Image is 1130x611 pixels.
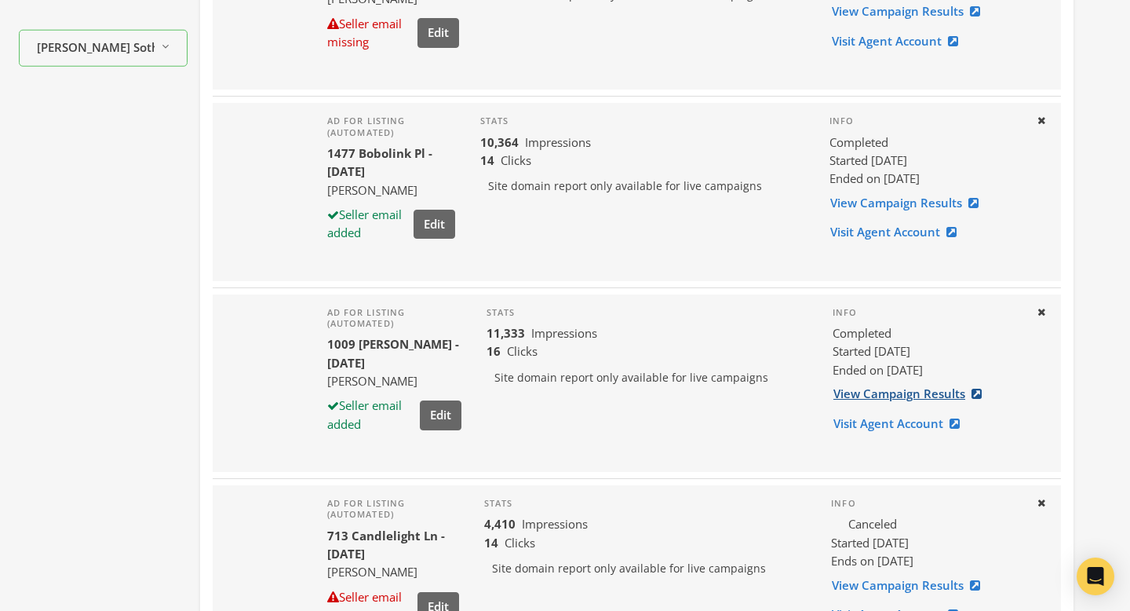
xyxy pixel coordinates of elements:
div: Started [DATE] [829,152,1023,170]
span: completed [833,324,891,342]
h4: Stats [484,498,807,509]
h4: Ad for listing (automated) [327,498,459,521]
h4: Ad for listing (automated) [327,307,461,330]
b: 16 [487,343,501,359]
div: [PERSON_NAME] [327,563,459,581]
b: 1477 Bobolink Pl - [DATE] [327,145,432,179]
span: [PERSON_NAME] Sotheby's International Realty [37,38,155,56]
a: Visit Agent Account [829,218,967,247]
button: Edit [420,401,461,430]
b: 1009 [PERSON_NAME] - [DATE] [327,336,459,370]
button: [PERSON_NAME] Sotheby's International Realty [19,30,188,67]
span: Clicks [501,152,531,168]
div: [PERSON_NAME] [327,181,455,199]
button: Edit [414,210,455,239]
a: Visit Agent Account [831,27,968,56]
div: Seller email missing [327,15,411,52]
span: Ended on [DATE] [833,362,923,378]
span: Ends on [DATE] [831,553,913,569]
b: 713 Candlelight Ln - [DATE] [327,528,445,562]
a: View Campaign Results [831,571,990,600]
b: 14 [484,535,498,551]
h4: Stats [480,115,804,126]
a: View Campaign Results [829,188,989,218]
div: Open Intercom Messenger [1077,558,1114,595]
span: Clicks [507,343,538,359]
p: Site domain report only available for live campaigns [487,361,807,394]
div: Seller email added [327,206,407,243]
button: Edit [417,18,459,47]
h4: Info [831,498,1023,509]
h4: Info [829,115,1023,126]
p: Site domain report only available for live campaigns [484,552,807,585]
b: 14 [480,152,494,168]
span: Impressions [525,134,591,150]
b: 4,410 [484,516,516,532]
a: View Campaign Results [833,379,992,408]
h4: Ad for listing (automated) [327,115,455,138]
h4: Stats [487,307,807,318]
span: completed [829,134,888,152]
a: Visit Agent Account [833,409,970,438]
h4: Info [833,307,1023,318]
b: 11,333 [487,325,525,341]
div: Started [DATE] [833,342,1023,360]
div: [PERSON_NAME] [327,372,461,390]
span: Clicks [505,535,535,551]
p: Site domain report only available for live campaigns [480,170,804,203]
span: Impressions [522,516,588,532]
span: Impressions [531,325,597,341]
span: Ended on [DATE] [829,170,920,186]
span: Canceled [848,515,897,533]
div: Started [DATE] [831,534,1023,552]
b: 10,364 [480,134,519,150]
div: Seller email added [327,397,414,434]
